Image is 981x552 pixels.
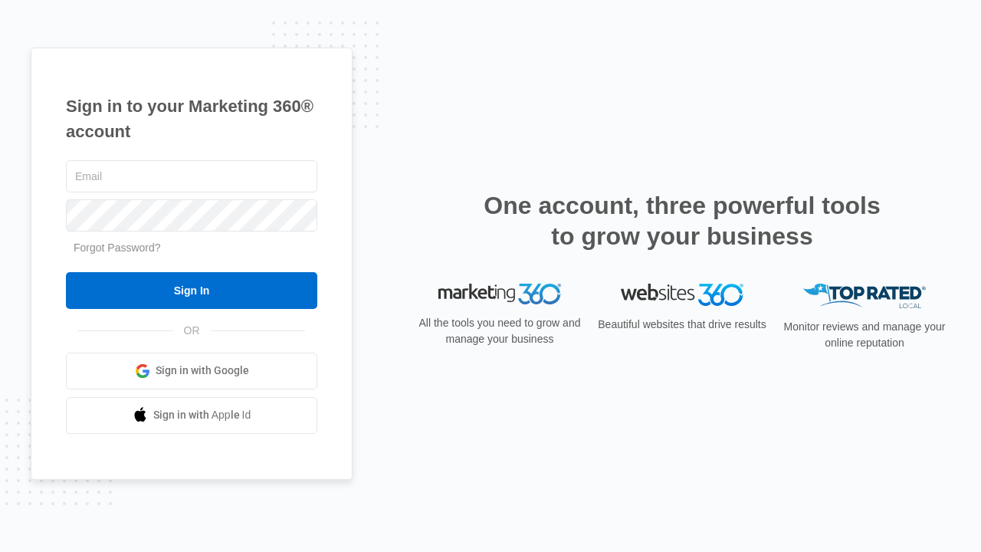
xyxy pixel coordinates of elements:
[173,323,211,339] span: OR
[153,407,251,423] span: Sign in with Apple Id
[779,319,950,351] p: Monitor reviews and manage your online reputation
[66,397,317,434] a: Sign in with Apple Id
[803,284,926,309] img: Top Rated Local
[74,242,161,254] a: Forgot Password?
[156,363,249,379] span: Sign in with Google
[66,160,317,192] input: Email
[66,353,317,389] a: Sign in with Google
[66,94,317,144] h1: Sign in to your Marketing 360® account
[596,317,768,333] p: Beautiful websites that drive results
[414,315,586,347] p: All the tools you need to grow and manage your business
[621,284,743,306] img: Websites 360
[479,190,885,251] h2: One account, three powerful tools to grow your business
[66,272,317,309] input: Sign In
[438,284,561,305] img: Marketing 360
